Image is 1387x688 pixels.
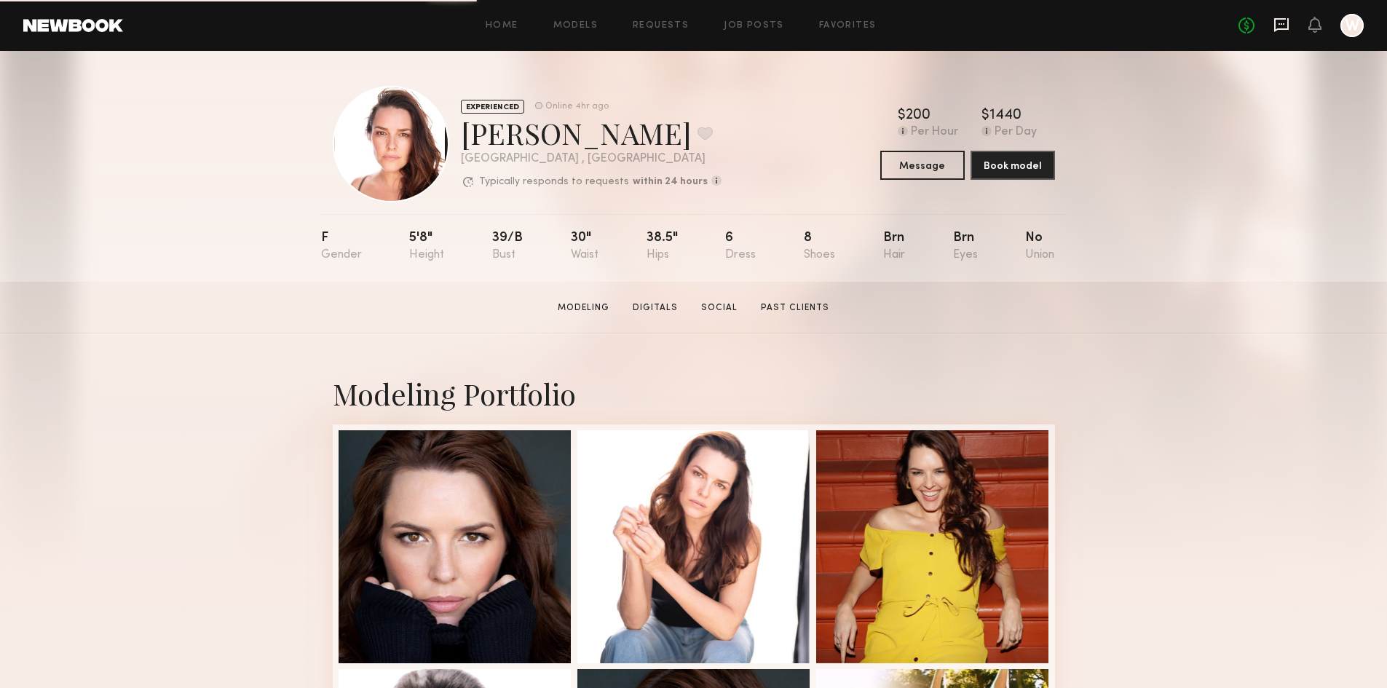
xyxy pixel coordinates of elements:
div: Brn [953,232,978,261]
a: Job Posts [724,21,784,31]
a: Requests [633,21,689,31]
div: 39/b [492,232,523,261]
div: $ [981,108,989,123]
a: Past Clients [755,301,835,315]
p: Typically responds to requests [479,177,629,187]
div: 5'8" [409,232,444,261]
div: EXPERIENCED [461,100,524,114]
div: Brn [883,232,905,261]
a: Home [486,21,518,31]
div: No [1025,232,1054,261]
div: Online 4hr ago [545,102,609,111]
div: Per Day [995,126,1037,139]
b: within 24 hours [633,177,708,187]
div: [GEOGRAPHIC_DATA] , [GEOGRAPHIC_DATA] [461,153,722,165]
div: Per Hour [911,126,958,139]
div: 1440 [989,108,1022,123]
div: F [321,232,362,261]
a: Digitals [627,301,684,315]
div: 200 [906,108,930,123]
button: Message [880,151,965,180]
div: [PERSON_NAME] [461,114,722,152]
div: 6 [725,232,756,261]
div: 30" [571,232,598,261]
div: Modeling Portfolio [333,374,1055,413]
a: Models [553,21,598,31]
div: 38.5" [647,232,678,261]
a: Modeling [552,301,615,315]
div: $ [898,108,906,123]
a: W [1340,14,1364,37]
a: Social [695,301,743,315]
a: Favorites [819,21,877,31]
button: Book model [971,151,1055,180]
div: 8 [804,232,835,261]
